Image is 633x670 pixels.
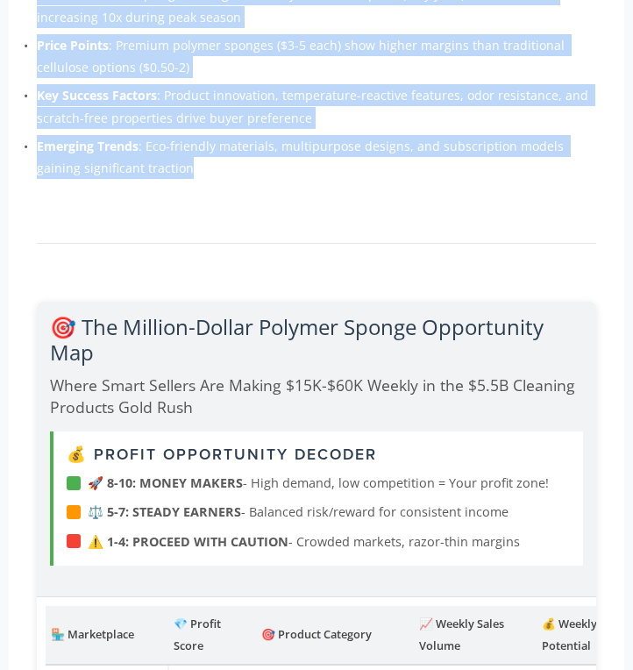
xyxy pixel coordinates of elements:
strong: Key Success Factors [37,87,157,103]
p: : Product innovation, temperature-reactive features, odor resistance, and scratch-free properties... [37,84,596,128]
strong: ⚖️ 5-7: STEADY EARNERS [88,503,241,520]
span: - Crowded markets, razor-thin margins [88,531,520,552]
strong: Price Points [37,37,109,53]
p: : Eco-friendly materials, multipurpose designs, and subscription models gaining significant traction [37,135,596,179]
strong: ⚠️ 1-4: PROCEED WITH CAUTION [88,533,288,550]
strong: Emerging Trends [37,138,139,154]
th: 📈 Weekly Sales Volume [414,606,537,665]
th: 🏪 Marketplace [46,606,168,665]
h3: 💰 Profit Opportunity Decoder [67,445,570,463]
strong: 🚀 8-10: MONEY MAKERS [88,474,243,491]
span: - Balanced risk/reward for consistent income [88,501,509,523]
span: - High demand, low competition = Your profit zone! [88,472,549,494]
h1: 🎯 The Million-Dollar Polymer Sponge Opportunity Map [50,315,583,366]
th: 🎯 Product Category [256,606,414,665]
p: Where Smart Sellers Are Making $15K-$60K Weekly in the $5.5B Cleaning Products Gold Rush [50,374,583,418]
p: : Premium polymer sponges ($3-5 each) show higher margins than traditional cellulose options ($0.... [37,34,596,78]
th: 💎 Profit Score [168,606,256,665]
